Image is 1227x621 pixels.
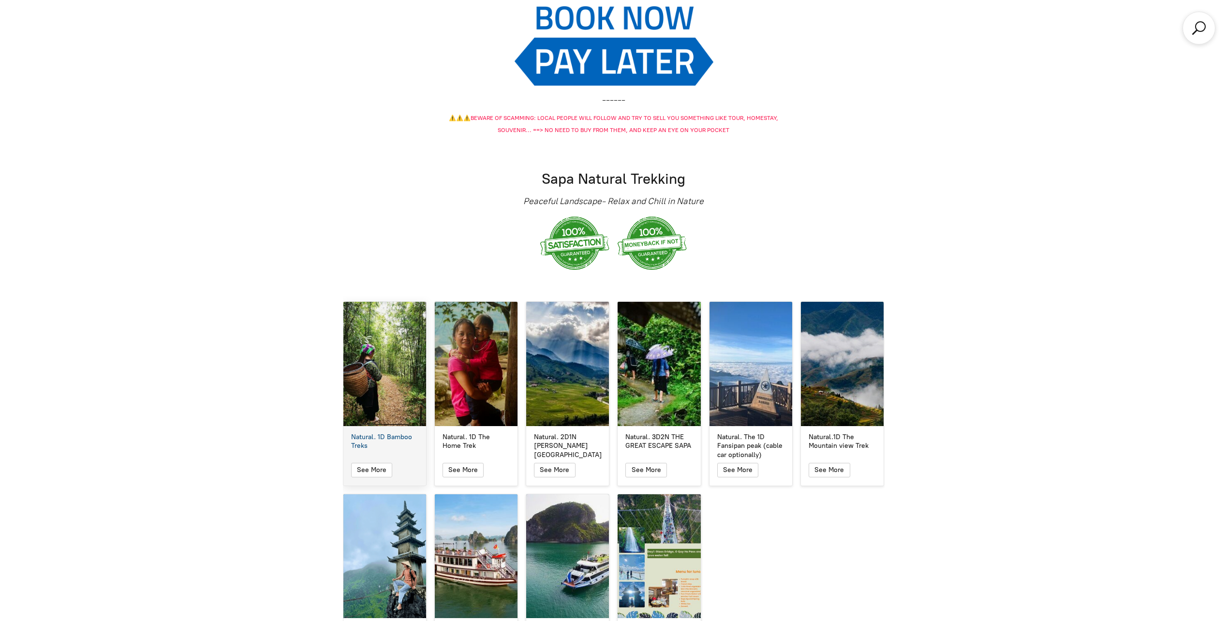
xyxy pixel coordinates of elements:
button: See More [717,463,758,477]
span: BEWARE OF SCAMMING: LOCAL PEOPLE WILL FOLLOW AND TRY TO SELL YOU SOMETHING LIKE TOUR, HOMESTAY, S... [471,115,778,133]
span: See More [723,466,753,474]
span: See More [632,466,661,474]
em: Peaceful Landscape- Relax and Chill in Nature [523,196,704,207]
a: Natural. The 1D Fansipan peak (cable car optionally) [710,302,792,426]
h1: Sapa Natural Trekking [343,169,885,188]
a: Natural. Ninh Binh 1 Day Trip [343,494,426,619]
span: See More [814,466,844,474]
div: Natural. 1D The Home Trek [443,433,510,450]
div: Natural. 2D1N [PERSON_NAME][GEOGRAPHIC_DATA] [534,433,601,459]
div: Natural. The 1D Fansipan peak (cable car optionally) [717,433,784,459]
a: Natural. 1D Ha Long Bay Cruise 5 stars [526,494,609,619]
a: Natural. 2D1N Ha Long Bay Cruise 3 stars [435,494,517,619]
p: ------ [440,94,788,106]
a: Natural. 1D Bamboo Treks [343,302,426,426]
a: Natural.1D The Mountain view Trek [801,302,884,426]
a: Natural. 1D The Home Trek [435,433,517,450]
button: See More [351,463,392,477]
img: Moneyback_png [614,212,691,274]
button: See More [625,463,666,477]
a: Natural. 2D1N [PERSON_NAME][GEOGRAPHIC_DATA] [526,433,609,459]
span: ⚠️⚠️⚠️ [449,115,471,121]
img: _CITYPNG_COM_PNG_Green_100__Satisfaction_Guaranteed_Stamp_Sign___1092x824_png [536,212,614,274]
div: Natural. 1D Bamboo Treks [351,433,418,450]
span: See More [448,466,478,474]
button: See More [809,463,850,477]
div: Natural.1D The Mountain view Trek [809,433,876,450]
a: Natural. 2D1N Muong Hoa Valley [526,302,609,426]
a: Natural. 3D2N THE GREAT ESCAPE SAPA [618,302,700,426]
a: Natural.1D The Mountain view Trek [801,433,884,450]
a: Search products [1190,19,1208,37]
span: See More [357,466,386,474]
a: Natural. The 1D Fansipan peak (cable car optionally) [710,433,792,459]
a: Natural. 3D2N THE GREAT ESCAPE SAPA [618,433,700,450]
button: See More [443,463,484,477]
button: See More [534,463,575,477]
img: bookate_png [514,6,713,86]
div: Natural. 3D2N THE GREAT ESCAPE SAPA [625,433,693,450]
span: See More [540,466,569,474]
a: Natural. 1D Bamboo Treks [343,433,426,450]
a: Natural. 3D2N Sapa full attraction [618,494,700,619]
a: Natural. 1D The Home Trek [435,302,517,426]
